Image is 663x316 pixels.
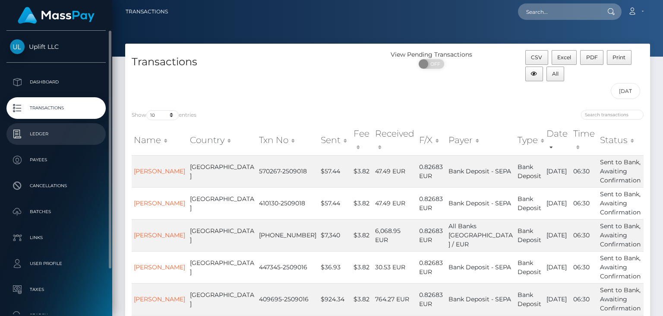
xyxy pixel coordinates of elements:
[257,155,319,187] td: 570267-2509018
[134,295,185,303] a: [PERSON_NAME]
[571,251,598,283] td: 06:30
[319,125,351,156] th: Sent: activate to sort column ascending
[598,187,644,219] td: Sent to Bank, Awaiting Confirmation
[319,155,351,187] td: $57.44
[515,125,545,156] th: Type: activate to sort column ascending
[598,283,644,315] td: Sent to Bank, Awaiting Confirmation
[571,125,598,156] th: Time: activate to sort column ascending
[544,251,571,283] td: [DATE]
[10,128,102,140] p: Ledger
[6,43,106,51] span: Uplift LLC
[319,251,351,283] td: $36.93
[6,149,106,171] a: Payees
[188,155,257,187] td: [GEOGRAPHIC_DATA]
[448,167,511,175] span: Bank Deposit - SEPA
[598,251,644,283] td: Sent to Bank, Awaiting Confirmation
[373,251,417,283] td: 30.53 EUR
[257,251,319,283] td: 447345-2509016
[188,219,257,251] td: [GEOGRAPHIC_DATA]
[351,219,373,251] td: $3.82
[319,187,351,219] td: $57.44
[515,283,545,315] td: Bank Deposit
[319,283,351,315] td: $924.34
[6,71,106,93] a: Dashboard
[188,251,257,283] td: [GEOGRAPHIC_DATA]
[134,263,185,271] a: [PERSON_NAME]
[515,251,545,283] td: Bank Deposit
[6,253,106,275] a: User Profile
[351,251,373,283] td: $3.82
[571,155,598,187] td: 06:30
[6,227,106,249] a: Links
[146,110,179,120] select: Showentries
[373,155,417,187] td: 47.49 EUR
[446,125,515,156] th: Payer: activate to sort column ascending
[10,179,102,192] p: Cancellations
[6,175,106,197] a: Cancellations
[188,187,257,219] td: [GEOGRAPHIC_DATA]
[10,257,102,270] p: User Profile
[598,125,644,156] th: Status: activate to sort column ascending
[257,283,319,315] td: 409695-2509016
[388,50,475,59] div: View Pending Transactions
[515,219,545,251] td: Bank Deposit
[552,50,577,65] button: Excel
[126,3,168,21] a: Transactions
[552,70,559,77] span: All
[10,205,102,218] p: Batches
[6,279,106,300] a: Taxes
[373,187,417,219] td: 47.49 EUR
[544,219,571,251] td: [DATE]
[6,201,106,223] a: Batches
[544,187,571,219] td: [DATE]
[134,167,185,175] a: [PERSON_NAME]
[417,219,446,251] td: 0.82683 EUR
[134,199,185,207] a: [PERSON_NAME]
[580,50,603,65] button: PDF
[257,219,319,251] td: [PHONE_NUMBER]
[448,222,513,248] span: All Banks [GEOGRAPHIC_DATA] / EUR
[6,97,106,119] a: Transactions
[544,283,571,315] td: [DATE]
[611,83,641,99] input: Date filter
[417,187,446,219] td: 0.82683 EUR
[525,67,543,81] button: Column visibility
[132,125,188,156] th: Name: activate to sort column ascending
[10,39,25,54] img: Uplift LLC
[612,54,625,61] span: Print
[373,219,417,251] td: 6,068.95 EUR
[351,187,373,219] td: $3.82
[417,283,446,315] td: 0.82683 EUR
[525,50,548,65] button: CSV
[257,125,319,156] th: Txn No: activate to sort column ascending
[351,155,373,187] td: $3.82
[351,125,373,156] th: Fee: activate to sort column ascending
[10,153,102,166] p: Payees
[257,187,319,219] td: 410130-2509018
[10,231,102,244] p: Links
[544,125,571,156] th: Date: activate to sort column ascending
[134,231,185,239] a: [PERSON_NAME]
[417,125,446,156] th: F/X: activate to sort column ascending
[18,7,95,24] img: MassPay Logo
[518,3,599,20] input: Search...
[515,187,545,219] td: Bank Deposit
[571,219,598,251] td: 06:30
[10,283,102,296] p: Taxes
[448,295,511,303] span: Bank Deposit - SEPA
[448,263,511,271] span: Bank Deposit - SEPA
[417,251,446,283] td: 0.82683 EUR
[188,125,257,156] th: Country: activate to sort column ascending
[571,187,598,219] td: 06:30
[132,110,196,120] label: Show entries
[351,283,373,315] td: $3.82
[448,199,511,207] span: Bank Deposit - SEPA
[6,123,106,145] a: Ledger
[10,76,102,89] p: Dashboard
[515,155,545,187] td: Bank Deposit
[581,110,644,120] input: Search transactions
[373,125,417,156] th: Received: activate to sort column ascending
[531,54,542,61] span: CSV
[586,54,598,61] span: PDF
[557,54,571,61] span: Excel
